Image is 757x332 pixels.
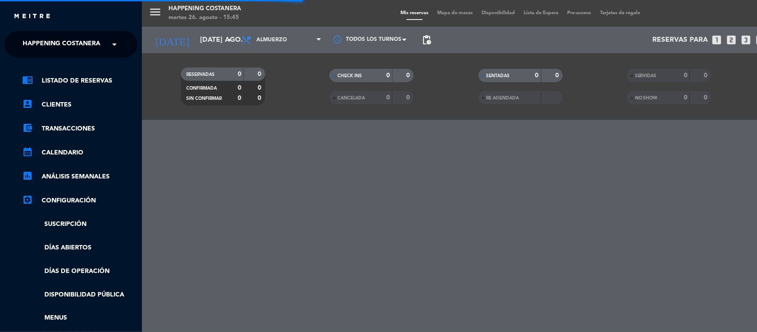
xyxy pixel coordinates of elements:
span: pending_actions [421,35,432,45]
a: Disponibilidad pública [22,290,137,300]
i: account_balance_wallet [22,123,33,133]
i: account_box [22,99,33,109]
a: Suscripción [22,219,137,229]
a: Días de Operación [22,266,137,277]
a: account_balance_walletTransacciones [22,123,137,134]
a: Configuración [22,195,137,206]
a: assessmentANÁLISIS SEMANALES [22,171,137,182]
a: account_boxClientes [22,99,137,110]
a: Días abiertos [22,243,137,253]
i: assessment [22,170,33,181]
img: MEITRE [13,13,51,20]
a: Menus [22,313,137,323]
a: calendar_monthCalendario [22,147,137,158]
a: chrome_reader_modeListado de Reservas [22,75,137,86]
i: chrome_reader_mode [22,75,33,85]
i: calendar_month [22,146,33,157]
i: settings_applications [22,194,33,205]
span: Happening Costanera [23,35,100,54]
